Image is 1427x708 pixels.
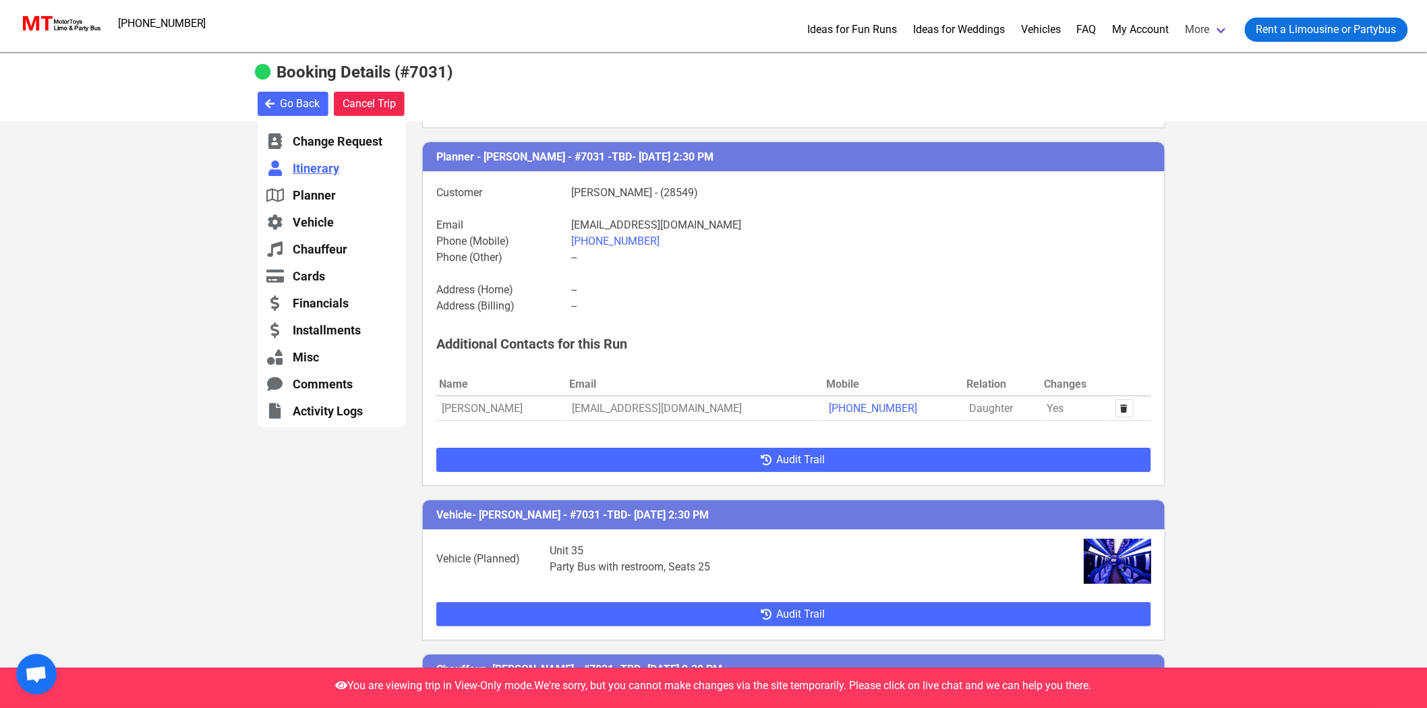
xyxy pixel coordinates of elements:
div: [EMAIL_ADDRESS][DOMAIN_NAME] [571,217,741,233]
a: FAQ [1077,22,1097,38]
a: Financials [266,295,398,312]
span: Cancel Trip [343,96,396,112]
label: Phone (Other) [436,249,571,266]
span: - [PERSON_NAME] - #7031 - - [DATE] 2:30 PM [477,150,714,163]
span: - [PERSON_NAME] - #7031 - - [DATE] 2:30 PM [486,663,722,676]
a: Rent a Limousine or Partybus [1245,18,1408,42]
a: Planner [266,187,398,204]
span: We're sorry, but you cannot make changes via the site temporarily. Please click on live chat and ... [534,679,1092,692]
td: [PERSON_NAME] [436,396,566,421]
label: Email [436,217,571,233]
a: Activity Logs [266,403,398,419]
a: Installments [266,322,398,338]
a: Change Request [266,133,398,150]
td: Email [566,374,823,396]
label: Phone (Mobile) [436,233,571,249]
span: Audit Trail [776,606,825,622]
img: 35%2002.jpg [1084,539,1151,584]
td: Changes [1042,374,1110,396]
a: Ideas for Fun Runs [807,22,897,38]
a: [PHONE_NUMBER] [110,10,214,37]
h3: Planner [423,142,1165,171]
div: -- [571,249,577,266]
td: Mobile [823,374,964,396]
td: Daughter [964,396,1042,421]
a: Vehicles [1021,22,1061,38]
span: Go Back [280,96,320,112]
span: - [PERSON_NAME] - #7031 - - [DATE] 2:30 PM [472,508,709,521]
td: Name [436,374,566,396]
span: TBD [620,663,641,676]
a: [PHONE_NUMBER] [829,402,917,415]
a: Comments [266,376,398,392]
div: -- [571,298,577,314]
label: Address (Billing) [436,298,571,314]
button: Cancel Trip [334,92,405,116]
a: Vehicle [266,214,398,231]
a: Itinerary [266,160,398,177]
b: Booking Details (#7031) [276,63,453,82]
h4: Additional Contacts for this Run [423,328,1165,360]
label: Vehicle (Planned) [436,551,550,567]
a: More [1177,12,1237,47]
td: Yes [1042,396,1110,421]
span: Audit Trail [776,452,825,468]
label: Customer [436,185,571,201]
img: MotorToys Logo [19,14,102,33]
a: My Account [1113,22,1169,38]
a: Cards [266,268,398,285]
label: Address (Home) [436,282,571,298]
div: Unit 35 Party Bus with restroom, Seats 25 [540,543,1006,575]
a: Chauffeur [266,241,398,258]
span: TBD [607,508,627,521]
span: TBD [612,150,632,163]
a: Ideas for Weddings [913,22,1005,38]
a: Misc [266,349,398,365]
div: Open chat [16,654,57,695]
div: [PERSON_NAME] - (28549) [571,185,698,201]
h3: Chauffeur [423,655,1165,684]
span: Rent a Limousine or Partybus [1256,22,1397,38]
button: Audit Trail [436,448,1151,472]
h3: Vehicle [423,500,1165,529]
td: Relation [964,374,1042,396]
button: Audit Trail [436,602,1151,626]
a: [PHONE_NUMBER] [571,235,660,247]
div: -- [571,282,577,298]
span: [EMAIL_ADDRESS][DOMAIN_NAME] [572,402,742,415]
button: Go Back [258,92,328,116]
